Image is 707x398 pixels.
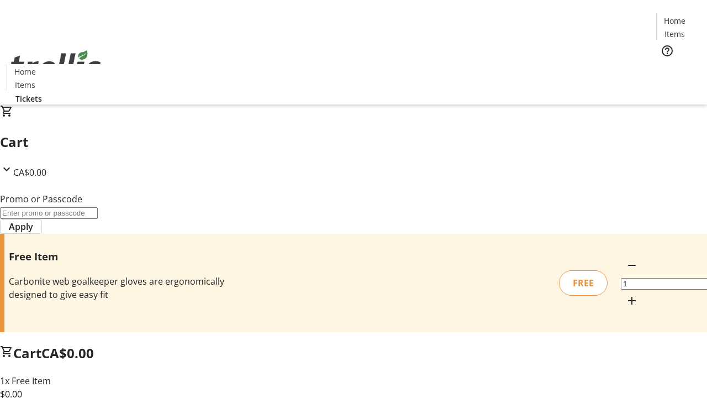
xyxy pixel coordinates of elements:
[621,254,643,276] button: Decrement by one
[665,64,692,76] span: Tickets
[559,270,608,296] div: FREE
[657,28,692,40] a: Items
[7,79,43,91] a: Items
[7,38,105,93] img: Orient E2E Organization e46J6YHH52's Logo
[41,344,94,362] span: CA$0.00
[664,28,685,40] span: Items
[664,15,685,27] span: Home
[7,66,43,77] a: Home
[9,275,250,301] div: Carbonite web goalkeeper gloves are ergonomically designed to give easy fit
[15,79,35,91] span: Items
[657,15,692,27] a: Home
[9,249,250,264] h3: Free Item
[14,66,36,77] span: Home
[656,40,678,62] button: Help
[621,290,643,312] button: Increment by one
[9,220,33,233] span: Apply
[13,166,46,179] span: CA$0.00
[7,93,51,104] a: Tickets
[15,93,42,104] span: Tickets
[656,64,700,76] a: Tickets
